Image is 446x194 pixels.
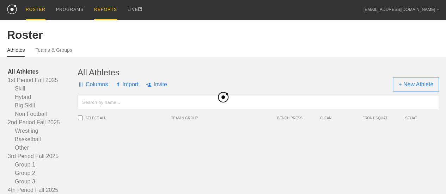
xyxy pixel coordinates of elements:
[78,95,439,109] input: Search by name...
[8,127,78,135] a: Wrestling
[362,116,402,120] span: FRONT SQUAT
[8,76,78,85] a: 1st Period Fall 2025
[393,77,439,92] span: + New Athlete
[8,85,78,93] a: Skill
[8,144,78,152] a: Other
[171,116,277,120] span: TEAM & GROUP
[320,116,359,120] span: CLEAN
[437,8,439,12] div: ▼
[411,160,446,194] iframe: Chat Widget
[146,74,167,95] span: Invite
[8,110,78,118] a: Non Football
[8,93,78,101] a: Hybrid
[218,92,228,102] img: black_logo.png
[7,29,439,42] div: Roster
[78,68,439,77] div: All Athletes
[8,101,78,110] a: Big Skill
[85,116,171,120] span: SELECT ALL
[8,68,78,76] a: All Athletes
[7,47,25,57] a: Athletes
[7,5,17,14] img: logo
[8,169,78,177] a: Group 2
[8,177,78,186] a: Group 3
[36,47,72,56] a: Teams & Groups
[8,152,78,161] a: 3rd Period Fall 2025
[8,118,78,127] a: 2nd Period Fall 2025
[116,74,138,95] span: Import
[78,74,108,95] span: Columns
[8,161,78,169] a: Group 1
[405,116,444,120] span: SQUAT
[277,116,316,120] span: BENCH PRESS
[8,135,78,144] a: Basketball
